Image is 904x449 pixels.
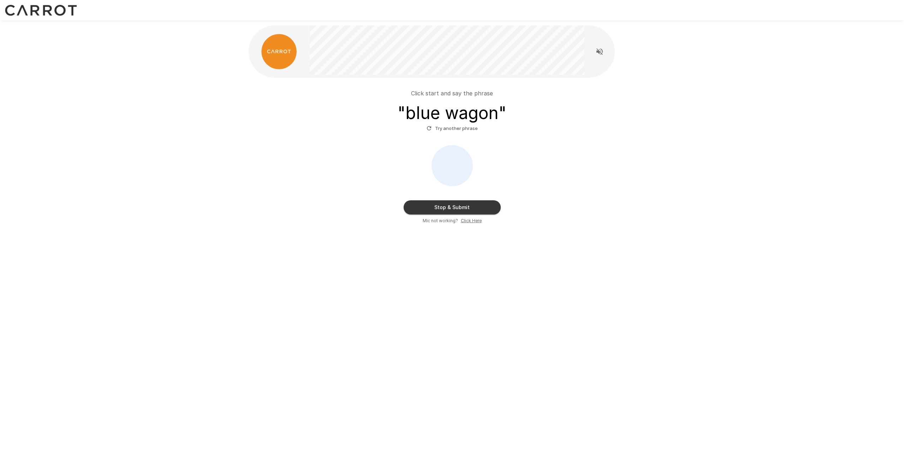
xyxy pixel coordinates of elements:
[261,34,297,69] img: carrot_logo.png
[593,45,607,59] button: Read questions aloud
[411,89,493,98] p: Click start and say the phrase
[425,123,480,134] button: Try another phrase
[404,200,501,214] button: Stop & Submit
[461,218,482,223] u: Click Here
[423,217,458,224] span: Mic not working?
[398,103,506,123] h3: " blue wagon "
